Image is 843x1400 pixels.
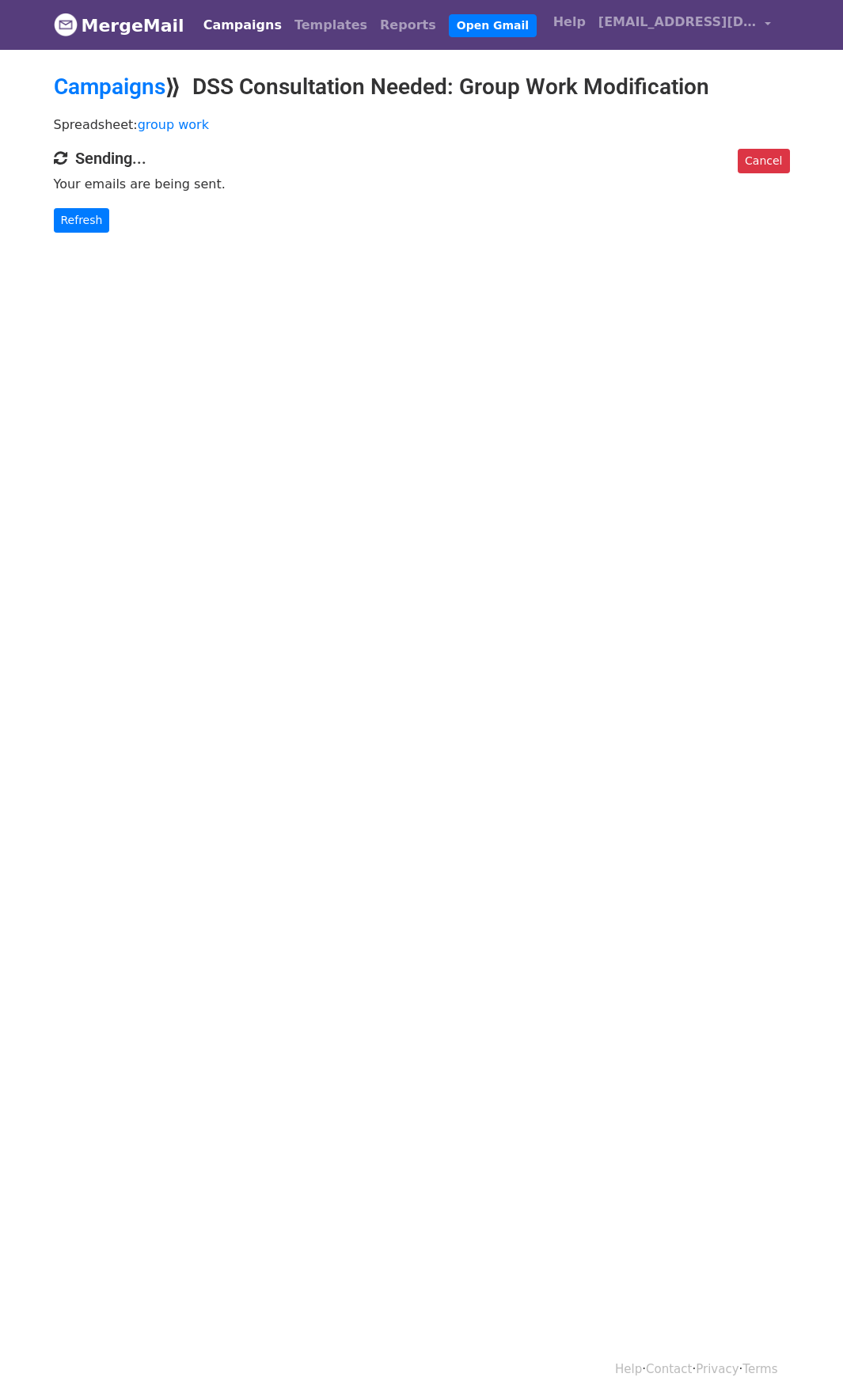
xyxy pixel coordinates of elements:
p: Spreadsheet: [54,116,790,133]
a: Terms [742,1362,777,1376]
a: Refresh [54,208,110,233]
h4: Sending... [54,149,790,168]
a: Open Gmail [449,14,537,37]
a: Privacy [696,1362,739,1376]
a: group work [138,117,209,132]
a: Templates [288,9,374,41]
a: Reports [374,9,442,41]
a: Cancel [738,149,789,173]
h2: ⟫ DSS Consultation Needed: Group Work Modification [54,74,790,101]
img: MergeMail logo [54,13,78,36]
a: MergeMail [54,9,184,42]
a: Campaigns [54,74,165,100]
span: [EMAIL_ADDRESS][DOMAIN_NAME] [598,13,757,32]
a: Help [615,1362,642,1376]
a: Contact [646,1362,692,1376]
a: [EMAIL_ADDRESS][DOMAIN_NAME] [592,6,777,44]
p: Your emails are being sent. [54,176,790,192]
a: Help [547,6,592,38]
a: Campaigns [197,9,288,41]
